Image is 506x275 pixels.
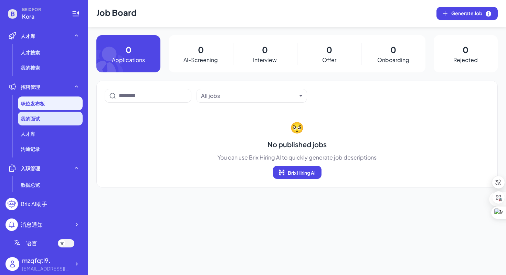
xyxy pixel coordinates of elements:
[22,7,63,12] span: BRIX FOR
[322,56,336,64] p: Offer
[273,166,321,179] button: Brix Hiring AI
[21,83,40,90] span: 招聘管理
[21,130,35,137] span: 人才库
[6,257,19,271] img: user_logo.png
[288,170,316,176] span: Brix Hiring AI
[22,256,70,265] div: mzqfqtl9.
[436,7,498,20] button: Generate Job
[262,43,268,56] p: 0
[22,12,63,21] span: Kora
[267,140,327,149] span: No published jobs
[201,92,220,100] div: All jobs
[377,56,409,64] p: Onboarding
[26,239,37,247] span: 语言
[21,115,40,122] span: 我的面试
[21,145,40,152] span: 沟通记录
[21,200,47,208] div: Brix AI助手
[253,56,277,64] p: Interview
[390,43,396,56] p: 0
[201,92,297,100] button: All jobs
[21,100,45,107] span: 职位发布板
[453,56,478,64] p: Rejected
[290,119,304,135] span: 🥺
[183,56,218,64] p: AI-Screening
[198,43,204,56] p: 0
[21,64,40,71] span: 我的搜索
[21,221,43,229] div: 消息通知
[463,43,468,56] p: 0
[451,10,492,17] span: Generate Job
[21,165,40,172] span: 入职管理
[21,181,40,188] span: 数据总览
[218,153,377,162] span: You can use Brix Hiring AI to quickly generate job descriptions
[21,49,40,56] span: 人才搜索
[21,32,35,39] span: 人才库
[22,265,70,272] div: xinyi.zhang@koraai.co
[326,43,332,56] p: 0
